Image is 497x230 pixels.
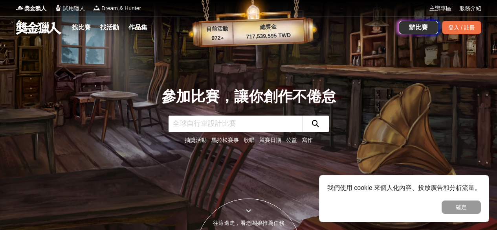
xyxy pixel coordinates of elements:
[54,4,85,13] a: Logo試用獵人
[233,31,304,41] p: 717,539,595 TWD
[24,4,46,13] span: 獎金獵人
[63,4,85,13] span: 試用獵人
[125,22,150,33] a: 作品集
[97,22,122,33] a: 找活動
[93,4,141,13] a: LogoDream & Hunter
[286,137,297,143] a: 公益
[196,219,301,227] div: 往這邊走，看老闆娘推薦任務
[93,4,101,12] img: Logo
[233,22,304,32] p: 總獎金
[459,4,481,13] a: 服務介紹
[169,116,302,132] input: 全球自行車設計比賽
[302,137,313,143] a: 寫作
[259,137,281,143] a: 競賽日期
[101,4,141,13] span: Dream & Hunter
[69,22,94,33] a: 找比賽
[442,21,481,34] div: 登入 / 註冊
[399,21,438,34] a: 辦比賽
[54,4,62,12] img: Logo
[202,33,233,43] p: 972 ▴
[16,4,46,13] a: Logo獎金獵人
[16,4,24,12] img: Logo
[211,137,239,143] a: 馬拉松賽事
[327,184,481,191] span: 我們使用 cookie 來個人化內容、投放廣告和分析流量。
[429,4,451,13] a: 主辦專區
[185,137,207,143] a: 抽獎活動
[244,137,255,143] a: 歌唱
[161,86,336,108] div: 參加比賽，讓你創作不倦怠
[442,201,481,214] button: 確定
[201,24,233,34] p: 目前活動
